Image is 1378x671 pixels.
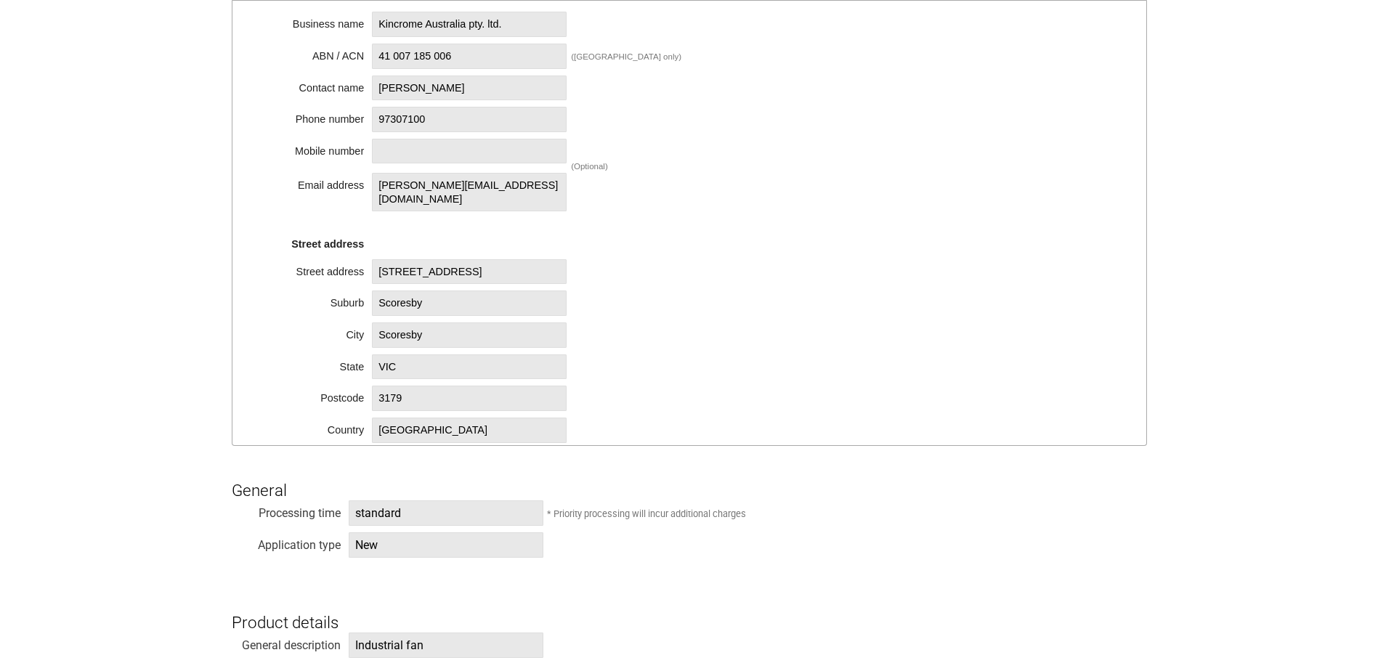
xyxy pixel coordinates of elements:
[571,162,608,171] div: (Optional)
[372,354,567,380] span: VIC
[372,107,567,132] span: 97307100
[232,457,1147,500] h3: General
[372,386,567,411] span: 3179
[571,52,681,61] div: ([GEOGRAPHIC_DATA] only)
[372,290,567,316] span: Scoresby
[372,418,567,443] span: [GEOGRAPHIC_DATA]
[372,76,567,101] span: [PERSON_NAME]
[349,633,543,658] span: Industrial fan
[372,322,567,348] span: Scoresby
[349,500,543,526] span: standard
[232,534,341,549] div: Application type
[255,14,364,28] div: Business name
[372,259,567,285] span: [STREET_ADDRESS]
[372,44,567,69] span: 41 007 185 006
[372,12,567,37] span: Kincrome Australia pty. ltd.
[232,635,341,649] div: General description
[255,420,364,434] div: Country
[255,141,364,155] div: Mobile number
[255,357,364,371] div: State
[232,503,341,517] div: Processing time
[291,238,364,250] strong: Street address
[255,293,364,307] div: Suburb
[255,109,364,123] div: Phone number
[255,175,364,190] div: Email address
[232,588,1147,632] h3: Product details
[372,173,567,211] span: [PERSON_NAME][EMAIL_ADDRESS][DOMAIN_NAME]
[255,78,364,92] div: Contact name
[255,261,364,276] div: Street address
[255,325,364,339] div: City
[255,46,364,60] div: ABN / ACN
[255,388,364,402] div: Postcode
[349,532,543,558] span: New
[547,508,746,519] small: * Priority processing will incur additional charges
